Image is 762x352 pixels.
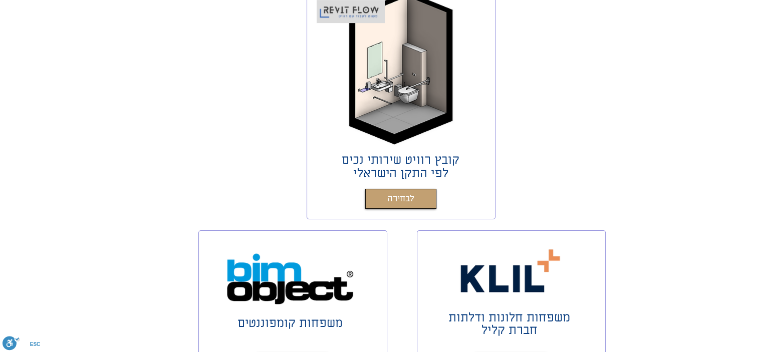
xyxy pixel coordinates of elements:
span: לבחירה [387,192,414,206]
img: Bim object משפחות רוויט בחינם [226,253,354,305]
img: קליל משפחות רוויט בחינם [455,244,567,297]
span: משפחות חלונות ודלתות [448,309,570,326]
a: משפחות קומפוננטים [237,315,343,331]
span: לפי התקן הישראלי [353,165,448,182]
a: לבחירה [365,189,436,209]
span: קובץ רוויט שירותי נכים [342,152,459,168]
span: חברת קליל [481,322,538,338]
